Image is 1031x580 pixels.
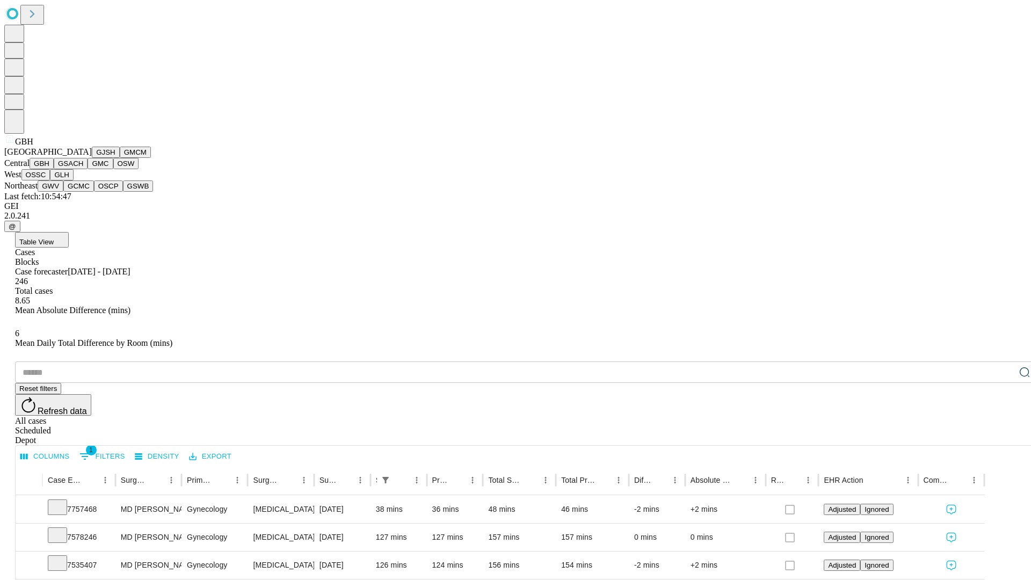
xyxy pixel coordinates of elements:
[353,473,368,488] button: Menu
[378,473,393,488] div: 1 active filter
[860,532,893,543] button: Ignored
[296,473,311,488] button: Menu
[450,473,465,488] button: Sort
[15,277,28,286] span: 246
[121,552,176,579] div: MD [PERSON_NAME] [PERSON_NAME]
[4,211,1027,221] div: 2.0.241
[432,524,478,551] div: 127 mins
[691,552,760,579] div: +2 mins
[733,473,748,488] button: Sort
[691,524,760,551] div: 0 mins
[187,552,242,579] div: Gynecology
[432,496,478,523] div: 36 mins
[488,476,522,484] div: Total Scheduled Duration
[667,473,683,488] button: Menu
[924,476,950,484] div: Comments
[19,385,57,393] span: Reset filters
[83,473,98,488] button: Sort
[611,473,626,488] button: Menu
[186,448,234,465] button: Export
[15,232,69,248] button: Table View
[338,473,353,488] button: Sort
[488,552,550,579] div: 156 mins
[15,306,130,315] span: Mean Absolute Difference (mins)
[488,496,550,523] div: 48 mins
[48,524,110,551] div: 7578246
[281,473,296,488] button: Sort
[48,476,82,484] div: Case Epic Id
[94,180,123,192] button: OSCP
[48,552,110,579] div: 7535407
[376,552,422,579] div: 126 mins
[253,524,308,551] div: [MEDICAL_DATA] [MEDICAL_DATA] REMOVAL TUBES AND/OR OVARIES FOR UTERUS 250GM OR LESS
[68,267,130,276] span: [DATE] - [DATE]
[801,473,816,488] button: Menu
[38,180,63,192] button: GWV
[652,473,667,488] button: Sort
[215,473,230,488] button: Sort
[86,445,97,455] span: 1
[824,476,863,484] div: EHR Action
[376,496,422,523] div: 38 mins
[164,473,179,488] button: Menu
[92,147,120,158] button: GJSH
[865,533,889,541] span: Ignored
[865,561,889,569] span: Ignored
[21,528,37,547] button: Expand
[865,505,889,513] span: Ignored
[538,473,553,488] button: Menu
[320,476,337,484] div: Surgery Date
[634,496,680,523] div: -2 mins
[860,560,893,571] button: Ignored
[432,476,449,484] div: Predicted In Room Duration
[409,473,424,488] button: Menu
[4,221,20,232] button: @
[596,473,611,488] button: Sort
[15,296,30,305] span: 8.65
[50,169,73,180] button: GLH
[48,496,110,523] div: 7757468
[54,158,88,169] button: GSACH
[748,473,763,488] button: Menu
[561,496,623,523] div: 46 mins
[77,448,128,465] button: Show filters
[121,524,176,551] div: MD [PERSON_NAME] [PERSON_NAME]
[967,473,982,488] button: Menu
[824,560,860,571] button: Adjusted
[320,552,365,579] div: [DATE]
[828,561,856,569] span: Adjusted
[952,473,967,488] button: Sort
[561,524,623,551] div: 157 mins
[4,170,21,179] span: West
[19,238,54,246] span: Table View
[488,524,550,551] div: 157 mins
[465,473,480,488] button: Menu
[860,504,893,515] button: Ignored
[88,158,113,169] button: GMC
[4,147,92,156] span: [GEOGRAPHIC_DATA]
[9,222,16,230] span: @
[15,267,68,276] span: Case forecaster
[865,473,880,488] button: Sort
[4,201,1027,211] div: GEI
[771,476,785,484] div: Resolved in EHR
[18,448,72,465] button: Select columns
[230,473,245,488] button: Menu
[187,496,242,523] div: Gynecology
[4,181,38,190] span: Northeast
[901,473,916,488] button: Menu
[253,476,280,484] div: Surgery Name
[824,532,860,543] button: Adjusted
[691,476,732,484] div: Absolute Difference
[121,496,176,523] div: MD [PERSON_NAME] [PERSON_NAME]
[21,501,37,519] button: Expand
[4,158,30,168] span: Central
[15,338,172,347] span: Mean Daily Total Difference by Room (mins)
[320,524,365,551] div: [DATE]
[634,552,680,579] div: -2 mins
[187,476,214,484] div: Primary Service
[21,556,37,575] button: Expand
[320,496,365,523] div: [DATE]
[824,504,860,515] button: Adjusted
[432,552,478,579] div: 124 mins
